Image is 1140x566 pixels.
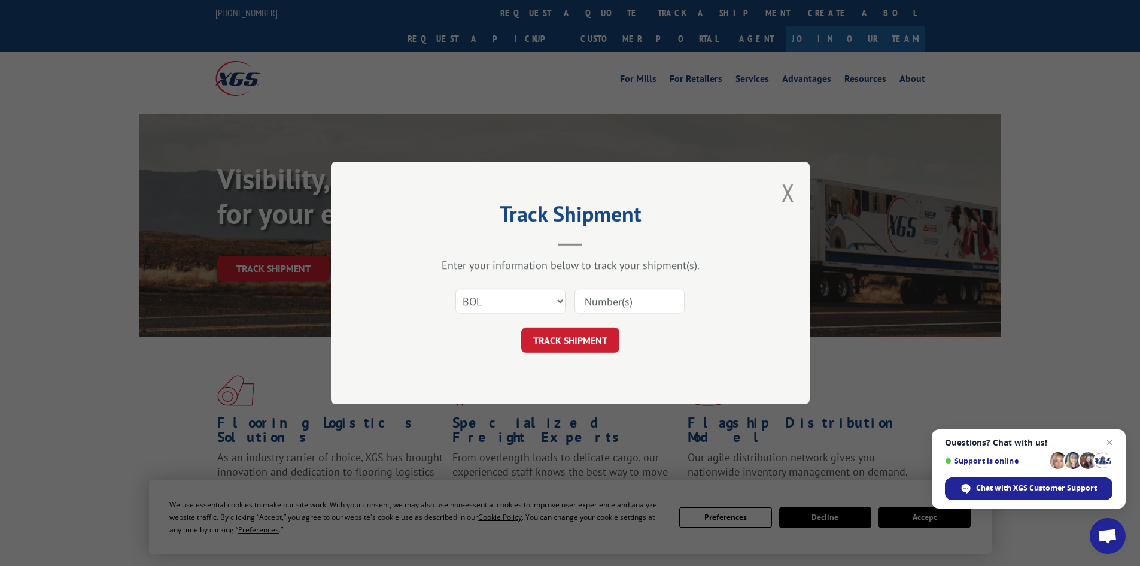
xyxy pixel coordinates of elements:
[391,258,750,272] div: Enter your information below to track your shipment(s).
[574,289,685,314] input: Number(s)
[945,456,1045,465] span: Support is online
[945,438,1112,447] span: Questions? Chat with us!
[391,205,750,228] h2: Track Shipment
[976,483,1097,494] span: Chat with XGS Customer Support
[945,477,1112,500] div: Chat with XGS Customer Support
[1102,435,1117,450] span: Close chat
[1090,518,1126,554] div: Open chat
[521,328,619,353] button: TRACK SHIPMENT
[782,177,795,208] button: Close modal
